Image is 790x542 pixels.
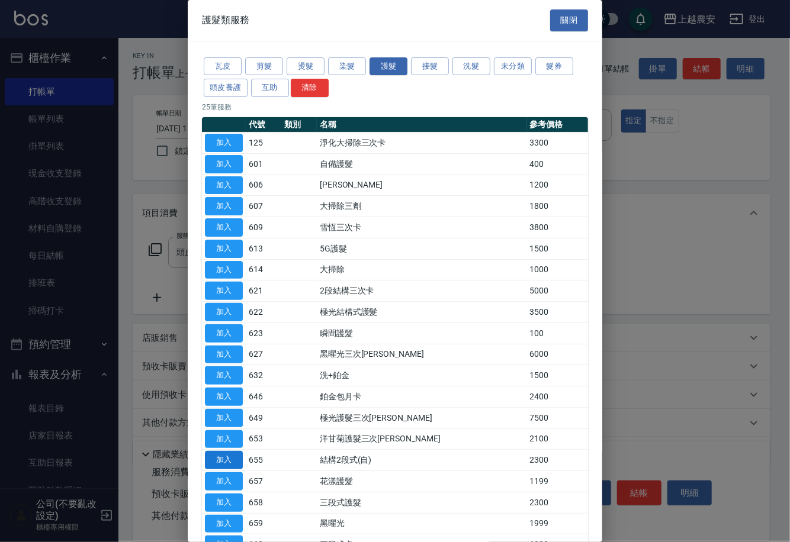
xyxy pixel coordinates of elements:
td: 花漾護髮 [317,471,526,492]
button: 加入 [205,282,243,300]
button: 加入 [205,451,243,469]
td: 3500 [526,302,588,323]
td: 黑曜光 [317,513,526,534]
button: 加入 [205,176,243,195]
td: 3300 [526,133,588,154]
button: 加入 [205,472,243,491]
td: 黑曜光三次[PERSON_NAME] [317,344,526,365]
td: 鉑金包月卡 [317,386,526,408]
td: 1200 [526,175,588,196]
th: 類別 [281,117,317,133]
td: 極光結構式護髮 [317,302,526,323]
td: 淨化大掃除三次卡 [317,133,526,154]
td: 1199 [526,471,588,492]
td: 622 [246,302,281,323]
button: 加入 [205,218,243,237]
button: 加入 [205,493,243,512]
td: 653 [246,428,281,450]
td: 2段結構三次卡 [317,280,526,302]
button: 加入 [205,388,243,406]
button: 染髮 [328,57,366,76]
button: 洗髮 [452,57,490,76]
td: 627 [246,344,281,365]
button: 加入 [205,346,243,364]
button: 加入 [205,409,243,427]
td: 瞬間護髮 [317,322,526,344]
td: 659 [246,513,281,534]
button: 頭皮養護 [204,79,248,97]
button: 加入 [205,155,243,173]
td: 125 [246,133,281,154]
button: 清除 [291,79,329,97]
td: 609 [246,217,281,238]
td: 613 [246,238,281,259]
td: 大掃除三劑 [317,196,526,217]
p: 25 筆服務 [202,102,588,112]
td: 3800 [526,217,588,238]
td: 5G護髮 [317,238,526,259]
td: 1000 [526,259,588,280]
td: 658 [246,492,281,513]
button: 加入 [205,261,243,279]
td: 2400 [526,386,588,408]
button: 加入 [205,324,243,343]
td: 2100 [526,428,588,450]
td: 5000 [526,280,588,302]
button: 燙髮 [287,57,325,76]
td: 601 [246,153,281,175]
button: 加入 [205,134,243,152]
button: 加入 [205,197,243,215]
button: 未分類 [494,57,532,76]
td: 100 [526,322,588,344]
td: 極光護髮三次[PERSON_NAME] [317,407,526,428]
th: 名稱 [317,117,526,133]
button: 接髮 [411,57,449,76]
button: 加入 [205,240,243,258]
td: 大掃除 [317,259,526,280]
td: 三段式護髮 [317,492,526,513]
td: 649 [246,407,281,428]
td: 1999 [526,513,588,534]
td: 洋甘菊護髮三次[PERSON_NAME] [317,428,526,450]
button: 剪髮 [245,57,283,76]
td: 6000 [526,344,588,365]
button: 加入 [205,430,243,449]
td: 607 [246,196,281,217]
td: 623 [246,322,281,344]
td: 614 [246,259,281,280]
td: 洗+鉑金 [317,365,526,386]
td: 1800 [526,196,588,217]
td: 雪恆三次卡 [317,217,526,238]
td: 632 [246,365,281,386]
td: 7500 [526,407,588,428]
td: 621 [246,280,281,302]
th: 參考價格 [526,117,588,133]
td: 646 [246,386,281,408]
span: 護髮類服務 [202,14,249,26]
td: 1500 [526,365,588,386]
button: 加入 [205,366,243,385]
button: 加入 [205,515,243,533]
button: 加入 [205,303,243,321]
button: 瓦皮 [204,57,242,76]
td: 657 [246,471,281,492]
td: 2300 [526,492,588,513]
button: 互助 [251,79,289,97]
button: 髮券 [535,57,573,76]
td: 2300 [526,450,588,471]
td: 400 [526,153,588,175]
td: 655 [246,450,281,471]
td: 606 [246,175,281,196]
td: [PERSON_NAME] [317,175,526,196]
th: 代號 [246,117,281,133]
td: 自備護髮 [317,153,526,175]
button: 護髮 [370,57,407,76]
button: 關閉 [550,9,588,31]
td: 1500 [526,238,588,259]
td: 結構2段式(自) [317,450,526,471]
